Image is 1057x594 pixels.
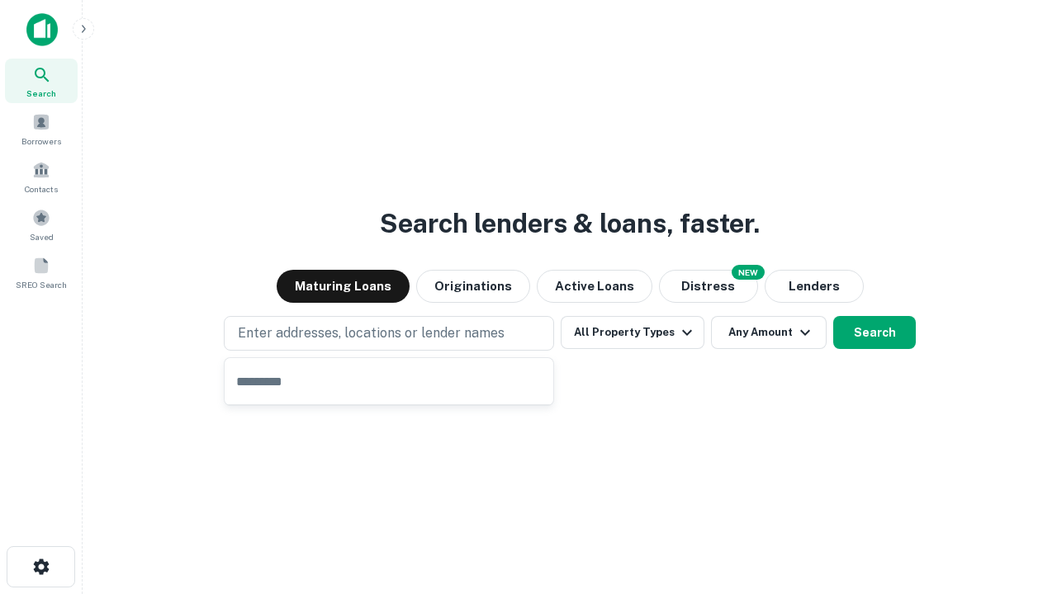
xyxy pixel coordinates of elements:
button: Any Amount [711,316,827,349]
a: SREO Search [5,250,78,295]
button: Maturing Loans [277,270,410,303]
button: Originations [416,270,530,303]
button: Lenders [765,270,864,303]
button: Enter addresses, locations or lender names [224,316,554,351]
button: Search [833,316,916,349]
img: capitalize-icon.png [26,13,58,46]
span: Contacts [25,182,58,196]
button: All Property Types [561,316,704,349]
a: Saved [5,202,78,247]
button: Search distressed loans with lien and other non-mortgage details. [659,270,758,303]
span: Borrowers [21,134,61,148]
span: Search [26,87,56,100]
p: Enter addresses, locations or lender names [238,323,505,343]
a: Borrowers [5,106,78,151]
a: Search [5,59,78,103]
iframe: Chat Widget [974,462,1057,541]
span: SREO Search [16,278,67,291]
span: Saved [30,230,54,243]
a: Contacts [5,154,78,199]
h3: Search lenders & loans, faster. [380,204,760,243]
button: Active Loans [537,270,652,303]
div: NEW [732,265,765,280]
